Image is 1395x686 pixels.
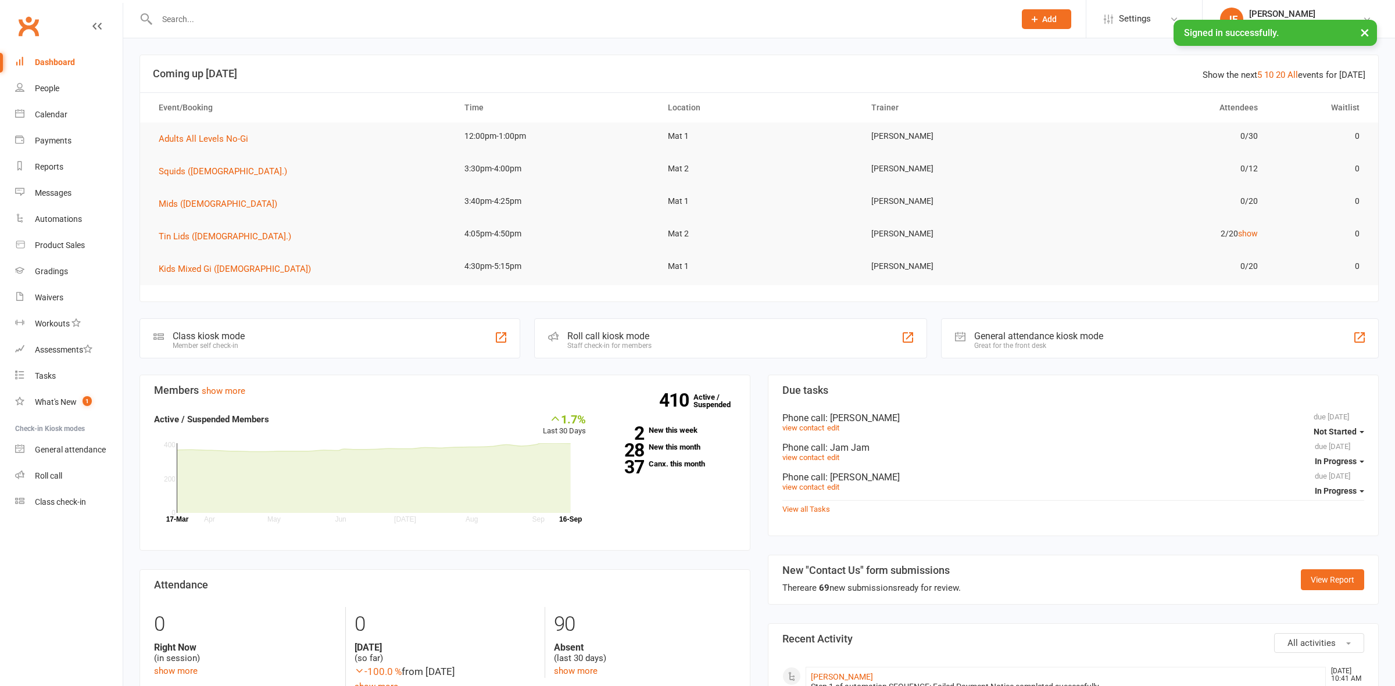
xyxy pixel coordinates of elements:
[83,396,92,406] span: 1
[35,240,85,250] div: Product Sales
[825,442,870,453] span: : Jam Jam
[14,12,43,41] a: Clubworx
[148,93,454,123] th: Event/Booking
[782,472,1364,483] div: Phone call
[657,188,861,215] td: Mat 1
[1268,220,1370,247] td: 0
[15,258,123,285] a: Gradings
[454,155,657,182] td: 3:30pm-4:00pm
[154,642,337,664] div: (in session)
[1268,253,1370,280] td: 0
[35,162,63,171] div: Reports
[554,642,736,664] div: (last 30 days)
[543,412,586,425] div: 1.7%
[15,180,123,206] a: Messages
[159,264,311,274] span: Kids Mixed Gi ([DEMOGRAPHIC_DATA])
[154,414,269,425] strong: Active / Suspended Members
[603,458,644,476] strong: 37
[355,642,536,653] strong: [DATE]
[15,102,123,128] a: Calendar
[1314,421,1364,442] button: Not Started
[1064,93,1268,123] th: Attendees
[15,128,123,154] a: Payments
[811,672,873,681] a: [PERSON_NAME]
[15,232,123,258] a: Product Sales
[1268,93,1370,123] th: Waitlist
[603,426,736,434] a: 2New this week
[35,136,71,145] div: Payments
[454,253,657,280] td: 4:30pm-5:15pm
[1022,9,1071,29] button: Add
[1203,68,1365,82] div: Show the next events for [DATE]
[15,206,123,232] a: Automations
[782,633,1364,645] h3: Recent Activity
[159,199,277,209] span: Mids ([DEMOGRAPHIC_DATA])
[861,155,1064,182] td: [PERSON_NAME]
[567,342,652,350] div: Staff check-in for members
[454,123,657,150] td: 12:00pm-1:00pm
[1274,633,1364,653] button: All activities
[15,489,123,515] a: Class kiosk mode
[1064,123,1268,150] td: 0/30
[603,441,644,459] strong: 28
[1064,220,1268,247] td: 2/20
[782,453,824,462] a: view contact
[1064,253,1268,280] td: 0/20
[861,220,1064,247] td: [PERSON_NAME]
[159,164,295,178] button: Squids ([DEMOGRAPHIC_DATA].)
[861,123,1064,150] td: [PERSON_NAME]
[159,262,319,276] button: Kids Mixed Gi ([DEMOGRAPHIC_DATA])
[35,58,75,67] div: Dashboard
[15,389,123,415] a: What's New1
[567,331,652,342] div: Roll call kiosk mode
[15,363,123,389] a: Tasks
[173,342,245,350] div: Member self check-in
[1184,27,1279,38] span: Signed in successfully.
[1315,451,1364,472] button: In Progress
[782,581,961,595] div: There are new submissions ready for review.
[159,229,299,243] button: Tin Lids ([DEMOGRAPHIC_DATA].)
[659,392,693,409] strong: 410
[657,123,861,150] td: Mat 1
[35,371,56,380] div: Tasks
[827,483,839,491] a: edit
[782,442,1364,453] div: Phone call
[1301,569,1364,590] a: View Report
[15,76,123,102] a: People
[1325,667,1364,683] time: [DATE] 10:41 AM
[35,84,59,93] div: People
[1119,6,1151,32] span: Settings
[35,497,86,507] div: Class check-in
[1268,188,1370,215] td: 0
[657,220,861,247] td: Mat 2
[15,154,123,180] a: Reports
[154,607,337,642] div: 0
[159,166,287,177] span: Squids ([DEMOGRAPHIC_DATA].)
[1220,8,1243,31] div: JF
[782,565,961,576] h3: New "Contact Us" form submissions
[15,463,123,489] a: Roll call
[827,453,839,462] a: edit
[15,437,123,463] a: General attendance kiosk mode
[355,666,402,677] span: -100.0 %
[1257,70,1262,80] a: 5
[159,132,256,146] button: Adults All Levels No-Gi
[35,214,82,224] div: Automations
[1276,70,1285,80] a: 20
[861,93,1064,123] th: Trainer
[154,385,736,396] h3: Members
[355,664,536,680] div: from [DATE]
[554,666,598,676] a: show more
[1315,457,1357,466] span: In Progress
[15,311,123,337] a: Workouts
[1287,70,1298,80] a: All
[15,337,123,363] a: Assessments
[825,472,900,483] span: : [PERSON_NAME]
[355,607,536,642] div: 0
[827,423,839,432] a: edit
[15,49,123,76] a: Dashboard
[35,188,71,197] div: Messages
[159,197,285,211] button: Mids ([DEMOGRAPHIC_DATA])
[154,579,736,591] h3: Attendance
[159,134,248,144] span: Adults All Levels No-Gi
